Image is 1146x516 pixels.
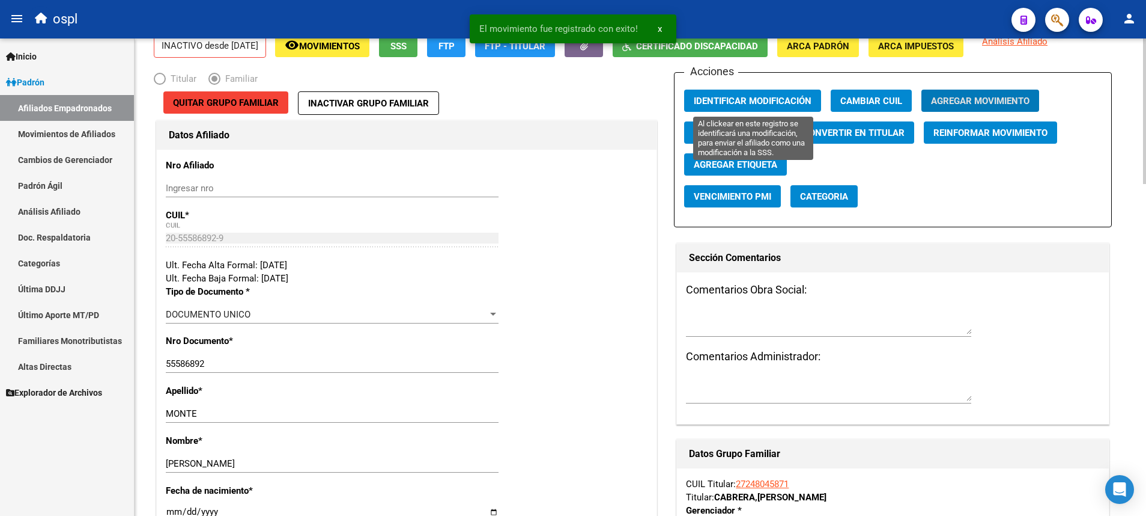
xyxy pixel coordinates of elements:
[689,444,1097,464] h1: Datos Grupo Familiar
[803,127,905,138] span: Convertir en Titular
[390,41,407,52] span: SSS
[173,97,279,108] span: Quitar Grupo Familiar
[6,386,102,399] span: Explorador de Archivos
[438,41,455,52] span: FTP
[275,35,369,57] button: Movimientos
[878,41,954,52] span: ARCA Impuestos
[166,484,311,497] p: Fecha de nacimiento
[684,153,787,176] button: Agregar Etiqueta
[10,11,24,26] mat-icon: menu
[636,41,758,52] span: Certificado Discapacidad
[658,23,662,34] span: x
[6,76,44,89] span: Padrón
[686,348,1100,365] h3: Comentarios Administrador:
[154,35,266,58] p: INACTIVO desde [DATE]
[869,35,963,57] button: ARCA Impuestos
[166,272,647,285] div: Ult. Fecha Baja Formal: [DATE]
[694,191,771,202] span: Vencimiento PMI
[154,76,270,87] mat-radio-group: Elija una opción
[166,72,196,85] span: Titular
[379,35,417,57] button: SSS
[163,91,288,114] button: Quitar Grupo Familiar
[694,127,774,138] span: Actualizar ARCA
[308,98,429,109] span: Inactivar Grupo Familiar
[166,159,311,172] p: Nro Afiliado
[1122,11,1136,26] mat-icon: person
[298,91,439,115] button: Inactivar Grupo Familiar
[921,90,1039,112] button: Agregar Movimiento
[800,191,848,202] span: Categoria
[694,159,777,170] span: Agregar Etiqueta
[166,384,311,398] p: Apellido
[169,126,644,145] h1: Datos Afiliado
[684,63,738,80] h3: Acciones
[166,309,250,320] span: DOCUMENTO UNICO
[684,185,781,207] button: Vencimiento PMI
[479,23,638,35] span: El movimiento fue registrado con exito!
[166,434,311,447] p: Nombre
[777,35,859,57] button: ARCA Padrón
[166,334,311,348] p: Nro Documento
[1105,475,1134,504] div: Open Intercom Messenger
[689,248,1097,268] h1: Sección Comentarios
[648,18,672,40] button: x
[166,209,311,222] p: CUIL
[793,121,914,144] button: Convertir en Titular
[686,478,1100,504] div: CUIL Titular: Titular:
[6,50,37,63] span: Inicio
[285,38,299,52] mat-icon: remove_red_eye
[220,72,258,85] span: Familiar
[736,479,789,490] a: 27248045871
[53,6,77,32] span: ospl
[694,96,811,106] span: Identificar Modificación
[787,41,849,52] span: ARCA Padrón
[684,90,821,112] button: Identificar Modificación
[166,259,647,272] div: Ult. Fecha Alta Formal: [DATE]
[831,90,912,112] button: Cambiar CUIL
[686,281,1100,298] h3: Comentarios Obra Social:
[714,492,826,503] strong: CABRERA [PERSON_NAME]
[933,127,1047,138] span: Reinformar Movimiento
[166,285,311,298] p: Tipo de Documento *
[299,41,360,52] span: Movimientos
[684,121,784,144] button: Actualizar ARCA
[790,185,858,207] button: Categoria
[931,96,1029,106] span: Agregar Movimiento
[924,121,1057,144] button: Reinformar Movimiento
[427,35,465,57] button: FTP
[982,36,1047,47] span: Análisis Afiliado
[840,96,902,106] span: Cambiar CUIL
[755,492,757,503] span: ,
